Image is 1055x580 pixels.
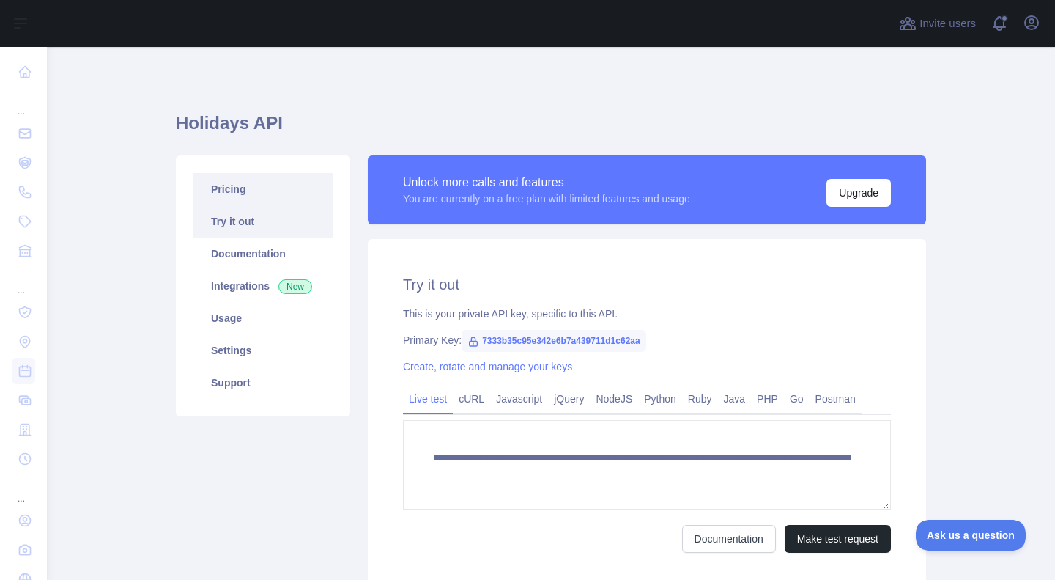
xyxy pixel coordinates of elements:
div: ... [12,267,35,296]
span: Invite users [919,15,976,32]
button: Make test request [785,525,891,553]
h1: Holidays API [176,111,926,147]
h2: Try it out [403,274,891,295]
a: Pricing [193,173,333,205]
a: Settings [193,334,333,367]
a: Documentation [193,238,333,270]
div: You are currently on a free plan with limited features and usage [403,191,690,206]
a: Go [784,387,810,411]
a: Usage [193,302,333,334]
button: Upgrade [826,179,891,207]
a: Support [193,367,333,399]
a: Java [718,387,752,411]
div: Unlock more calls and features [403,174,690,191]
a: Integrations New [193,270,333,302]
a: Python [638,387,682,411]
div: ... [12,475,35,504]
button: Invite users [896,12,979,35]
a: NodeJS [590,387,638,411]
a: jQuery [548,387,590,411]
a: Try it out [193,205,333,238]
a: Ruby [682,387,718,411]
div: ... [12,88,35,117]
div: This is your private API key, specific to this API. [403,306,891,321]
div: Primary Key: [403,333,891,348]
span: 7333b35c95e342e6b7a439711d1c62aa [462,330,646,352]
a: Create, rotate and manage your keys [403,361,572,372]
span: New [278,279,312,294]
a: Documentation [682,525,776,553]
a: Postman [810,387,862,411]
iframe: Toggle Customer Support [916,520,1026,551]
a: cURL [453,387,490,411]
a: PHP [751,387,784,411]
a: Live test [403,387,453,411]
a: Javascript [490,387,548,411]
